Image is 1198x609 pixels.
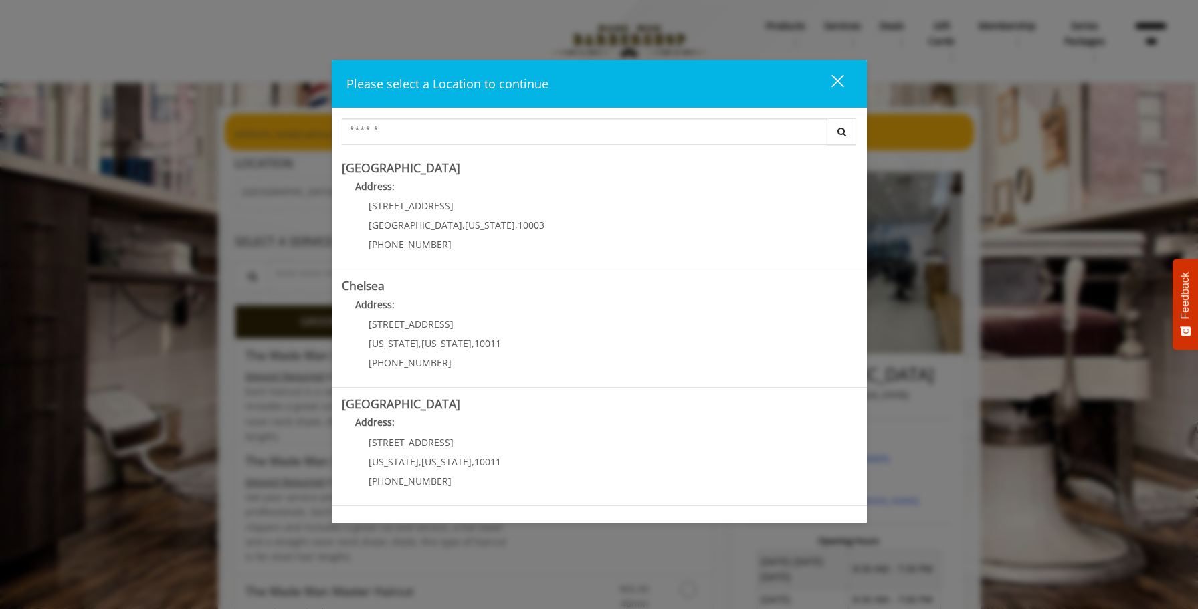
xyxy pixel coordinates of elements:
[474,337,501,350] span: 10011
[462,219,465,231] span: ,
[369,199,454,212] span: [STREET_ADDRESS]
[834,127,850,136] i: Search button
[369,475,452,487] span: [PHONE_NUMBER]
[369,455,419,468] span: [US_STATE]
[474,455,501,468] span: 10011
[472,455,474,468] span: ,
[346,76,548,92] span: Please select a Location to continue
[515,219,518,231] span: ,
[369,436,454,449] span: [STREET_ADDRESS]
[472,337,474,350] span: ,
[816,74,843,94] div: close dialog
[369,356,452,369] span: [PHONE_NUMBER]
[518,219,544,231] span: 10003
[369,318,454,330] span: [STREET_ADDRESS]
[807,70,852,98] button: close dialog
[465,219,515,231] span: [US_STATE]
[342,118,857,152] div: Center Select
[419,455,421,468] span: ,
[369,337,419,350] span: [US_STATE]
[342,396,460,412] b: [GEOGRAPHIC_DATA]
[369,219,462,231] span: [GEOGRAPHIC_DATA]
[1179,272,1191,319] span: Feedback
[342,514,383,530] b: Flatiron
[421,337,472,350] span: [US_STATE]
[1173,259,1198,350] button: Feedback - Show survey
[419,337,421,350] span: ,
[355,298,395,311] b: Address:
[342,277,385,293] b: Chelsea
[355,416,395,429] b: Address:
[369,238,452,251] span: [PHONE_NUMBER]
[342,160,460,176] b: [GEOGRAPHIC_DATA]
[355,180,395,193] b: Address:
[342,118,827,145] input: Search Center
[421,455,472,468] span: [US_STATE]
